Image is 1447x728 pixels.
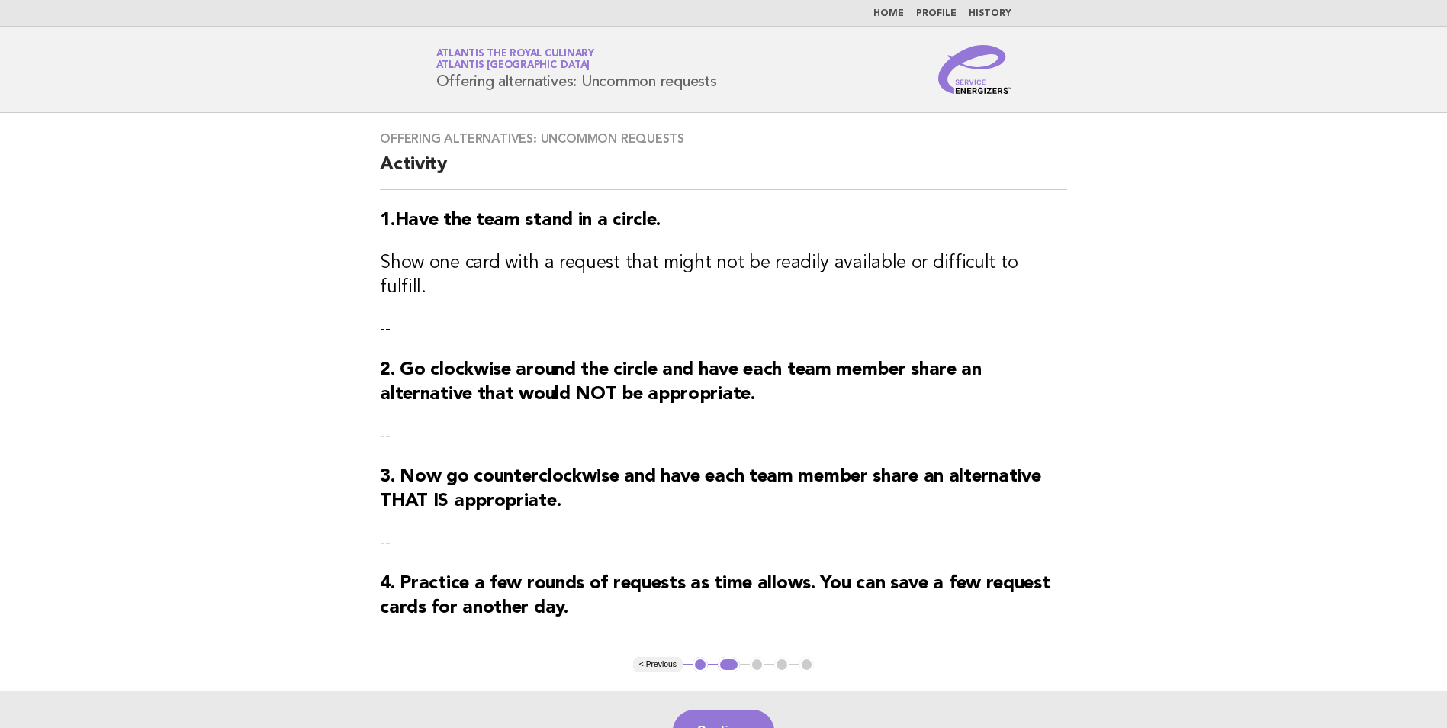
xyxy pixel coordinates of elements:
a: Profile [916,9,957,18]
p: -- [380,425,1067,446]
p: -- [380,318,1067,340]
strong: 4. Practice a few rounds of requests as time allows. You can save a few request cards for another... [380,575,1050,617]
button: 1 [693,657,708,672]
a: History [969,9,1011,18]
h2: Activity [380,153,1067,190]
h1: Offering alternatives: Uncommon requests [436,50,717,89]
a: Home [873,9,904,18]
button: 2 [718,657,740,672]
a: Atlantis the Royal CulinaryAtlantis [GEOGRAPHIC_DATA] [436,49,594,70]
strong: 1.Have the team stand in a circle. [380,211,661,230]
p: -- [380,532,1067,553]
strong: 2. Go clockwise around the circle and have each team member share an alternative that would NOT b... [380,361,982,404]
h3: Show one card with a request that might not be readily available or difficult to fulfill. [380,251,1067,300]
span: Atlantis [GEOGRAPHIC_DATA] [436,61,590,71]
button: < Previous [633,657,683,672]
img: Service Energizers [938,45,1011,94]
strong: 3. Now go counterclockwise and have each team member share an alternative THAT IS appropriate. [380,468,1040,511]
h3: Offering alternatives: Uncommon requests [380,131,1067,147]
